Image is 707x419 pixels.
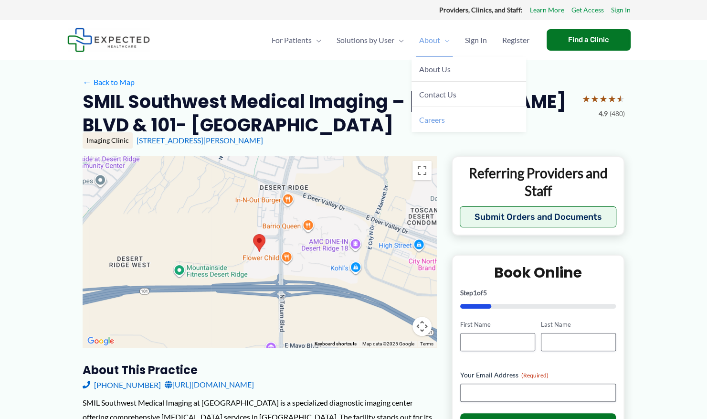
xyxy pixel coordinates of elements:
a: [PHONE_NUMBER] [83,377,161,392]
span: Register [502,23,529,57]
a: [STREET_ADDRESS][PERSON_NAME] [137,136,263,145]
label: Your Email Address [460,370,616,380]
span: 1 [473,289,477,297]
a: Learn More [530,4,564,16]
a: Sign In [611,4,631,16]
a: Terms (opens in new tab) [420,341,433,346]
a: ←Back to Map [83,75,135,89]
nav: Primary Site Navigation [264,23,537,57]
a: For PatientsMenu Toggle [264,23,329,57]
span: ★ [599,90,608,107]
a: Careers [412,107,526,132]
a: Solutions by UserMenu Toggle [329,23,412,57]
span: 5 [483,289,487,297]
button: Map camera controls [412,317,432,336]
div: Imaging Clinic [83,132,133,149]
button: Toggle fullscreen view [412,161,432,180]
button: Keyboard shortcuts [315,341,357,347]
a: AboutMenu Toggle [412,23,457,57]
span: Solutions by User [337,23,394,57]
span: About [419,23,440,57]
p: Referring Providers and Staff [460,164,617,199]
span: ★ [591,90,599,107]
a: About Us [412,57,526,82]
span: (480) [610,107,625,120]
span: Sign In [465,23,487,57]
p: Step of [460,290,616,296]
span: Map data ©2025 Google [362,341,414,346]
span: ★ [608,90,616,107]
span: About Us [419,64,451,74]
strong: Providers, Clinics, and Staff: [439,6,523,14]
button: Submit Orders and Documents [460,206,617,227]
span: Menu Toggle [394,23,404,57]
a: Contact Us [412,82,526,107]
h2: SMIL Southwest Medical Imaging – [PERSON_NAME] BLVD & 101- [GEOGRAPHIC_DATA] [83,90,574,137]
a: Find a Clinic [547,29,631,51]
a: Sign In [457,23,495,57]
span: ★ [616,90,625,107]
span: 4.9 [599,107,608,120]
a: Get Access [571,4,604,16]
label: Last Name [541,320,616,329]
a: Register [495,23,537,57]
span: (Required) [521,372,549,379]
span: Menu Toggle [312,23,321,57]
span: ← [83,77,92,86]
span: Menu Toggle [440,23,450,57]
span: ★ [582,90,591,107]
h3: About this practice [83,363,436,377]
span: Careers [419,115,445,124]
h2: Book Online [460,263,616,282]
img: Expected Healthcare Logo - side, dark font, small [67,28,150,52]
span: Contact Us [419,90,456,99]
a: Open this area in Google Maps (opens a new window) [85,335,116,347]
a: [URL][DOMAIN_NAME] [165,377,254,392]
img: Google [85,335,116,347]
label: First Name [460,320,535,329]
span: For Patients [272,23,312,57]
